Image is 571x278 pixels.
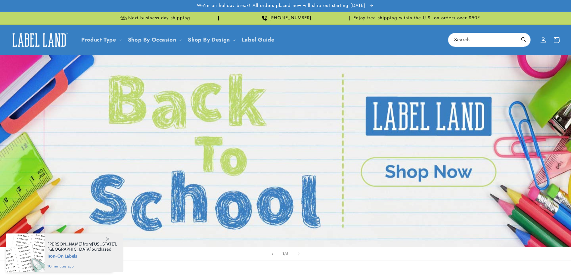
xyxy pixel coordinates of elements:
div: Announcement [221,12,350,24]
div: Announcement [352,12,481,24]
span: 1 [282,251,284,257]
a: Product Type [81,36,116,44]
span: Next business day shipping [128,15,190,21]
button: Previous slide [266,247,279,261]
span: Shop By Occasion [128,36,176,43]
span: from , purchased [48,242,117,252]
a: Shop By Design [188,36,230,44]
span: / [284,251,286,257]
span: We’re on holiday break! All orders placed now will ship out starting [DATE]. [197,3,367,9]
span: 5 [286,251,289,257]
span: [GEOGRAPHIC_DATA] [48,246,92,252]
summary: Shop By Occasion [124,33,185,47]
span: Enjoy free shipping within the U.S. on orders over $50* [353,15,480,21]
a: Label Guide [238,33,278,47]
div: Announcement [90,12,219,24]
span: Label Guide [242,36,275,43]
summary: Product Type [78,33,124,47]
a: Label Land [7,28,72,51]
span: [US_STATE] [92,241,116,247]
span: [PERSON_NAME] [48,241,83,247]
summary: Shop By Design [184,33,238,47]
img: Label Land [9,31,69,49]
span: [PHONE_NUMBER] [269,15,312,21]
button: Search [517,33,530,46]
iframe: Gorgias live chat messenger [511,252,565,272]
button: Next slide [292,247,306,261]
